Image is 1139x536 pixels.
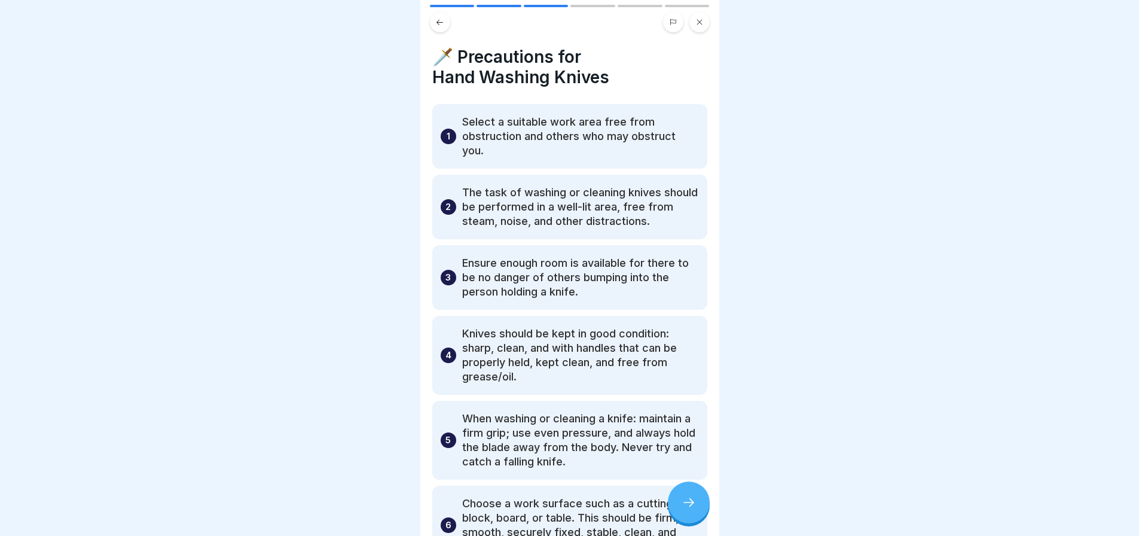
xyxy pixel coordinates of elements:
p: Ensure enough room is available for there to be no danger of others bumping into the person holdi... [462,256,699,299]
p: 3 [445,270,451,285]
p: Select a suitable work area free from obstruction and others who may obstruct you. [462,115,699,158]
p: Knives should be kept in good condition: sharp, clean, and with handles that can be properly held... [462,327,699,384]
h4: 🗡️ Precautions for Hand Washing Knives [432,47,707,87]
p: 4 [445,348,451,363]
p: 5 [445,433,451,447]
p: The task of washing or cleaning knives should be performed in a well-lit area, free from steam, n... [462,185,699,229]
p: 1 [447,129,450,144]
p: 2 [445,200,451,214]
p: 6 [445,518,451,532]
p: When washing or cleaning a knife: maintain a firm grip; use even pressure, and always hold the bl... [462,412,699,469]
